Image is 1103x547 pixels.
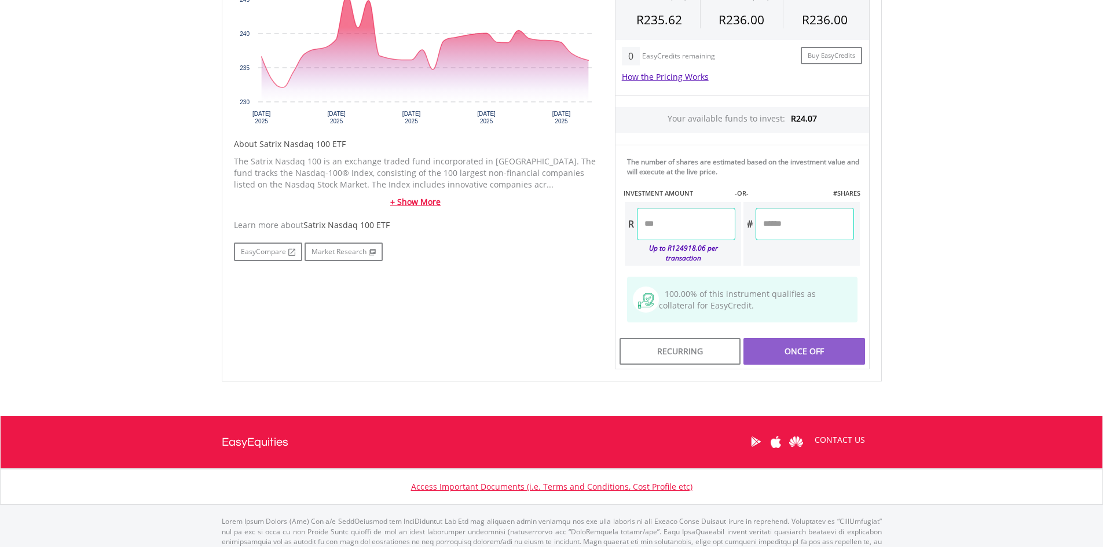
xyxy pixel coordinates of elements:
span: 100.00% of this instrument qualifies as collateral for EasyCredit. [659,288,816,311]
div: The number of shares are estimated based on the investment value and will execute at the live price. [627,157,864,177]
a: Apple [766,424,786,460]
div: Once Off [743,338,864,365]
text: 235 [240,65,250,71]
div: 0 [622,47,640,65]
label: -OR- [735,189,749,198]
span: R236.00 [719,12,764,28]
div: Learn more about [234,219,598,231]
div: EasyCredits remaining [642,52,715,62]
text: [DATE] 2025 [552,111,570,124]
span: R235.62 [636,12,682,28]
span: Satrix Nasdaq 100 ETF [303,219,390,230]
text: [DATE] 2025 [477,111,496,124]
p: The Satrix Nasdaq 100 is an exchange traded fund incorporated in [GEOGRAPHIC_DATA]. The fund trac... [234,156,598,190]
label: #SHARES [833,189,860,198]
a: CONTACT US [807,424,873,456]
span: R24.07 [791,113,817,124]
div: # [743,208,756,240]
div: Recurring [620,338,741,365]
text: [DATE] 2025 [402,111,420,124]
a: Access Important Documents (i.e. Terms and Conditions, Cost Profile etc) [411,481,692,492]
a: EasyEquities [222,416,288,468]
a: Market Research [305,243,383,261]
a: Huawei [786,424,807,460]
a: Buy EasyCredits [801,47,862,65]
div: Your available funds to invest: [615,107,869,133]
span: R236.00 [802,12,848,28]
a: EasyCompare [234,243,302,261]
text: [DATE] 2025 [252,111,270,124]
a: How the Pricing Works [622,71,709,82]
a: Google Play [746,424,766,460]
img: collateral-qualifying-green.svg [638,293,654,309]
label: INVESTMENT AMOUNT [624,189,693,198]
div: Up to R124918.06 per transaction [625,240,735,266]
text: 230 [240,99,250,105]
text: 240 [240,31,250,37]
div: R [625,208,637,240]
a: + Show More [234,196,598,208]
h5: About Satrix Nasdaq 100 ETF [234,138,598,150]
text: [DATE] 2025 [327,111,346,124]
